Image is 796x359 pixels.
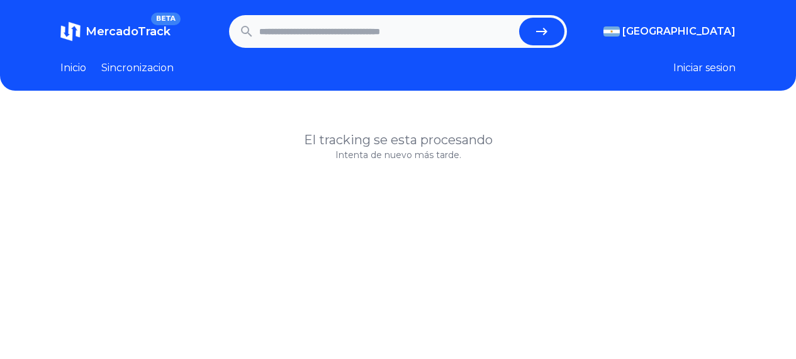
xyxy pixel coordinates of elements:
img: Argentina [603,26,620,37]
h1: El tracking se esta procesando [60,131,736,149]
span: MercadoTrack [86,25,171,38]
span: [GEOGRAPHIC_DATA] [622,24,736,39]
a: Inicio [60,60,86,76]
span: BETA [151,13,181,25]
button: [GEOGRAPHIC_DATA] [603,24,736,39]
a: Sincronizacion [101,60,174,76]
img: MercadoTrack [60,21,81,42]
p: Intenta de nuevo más tarde. [60,149,736,161]
button: Iniciar sesion [673,60,736,76]
a: MercadoTrackBETA [60,21,171,42]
